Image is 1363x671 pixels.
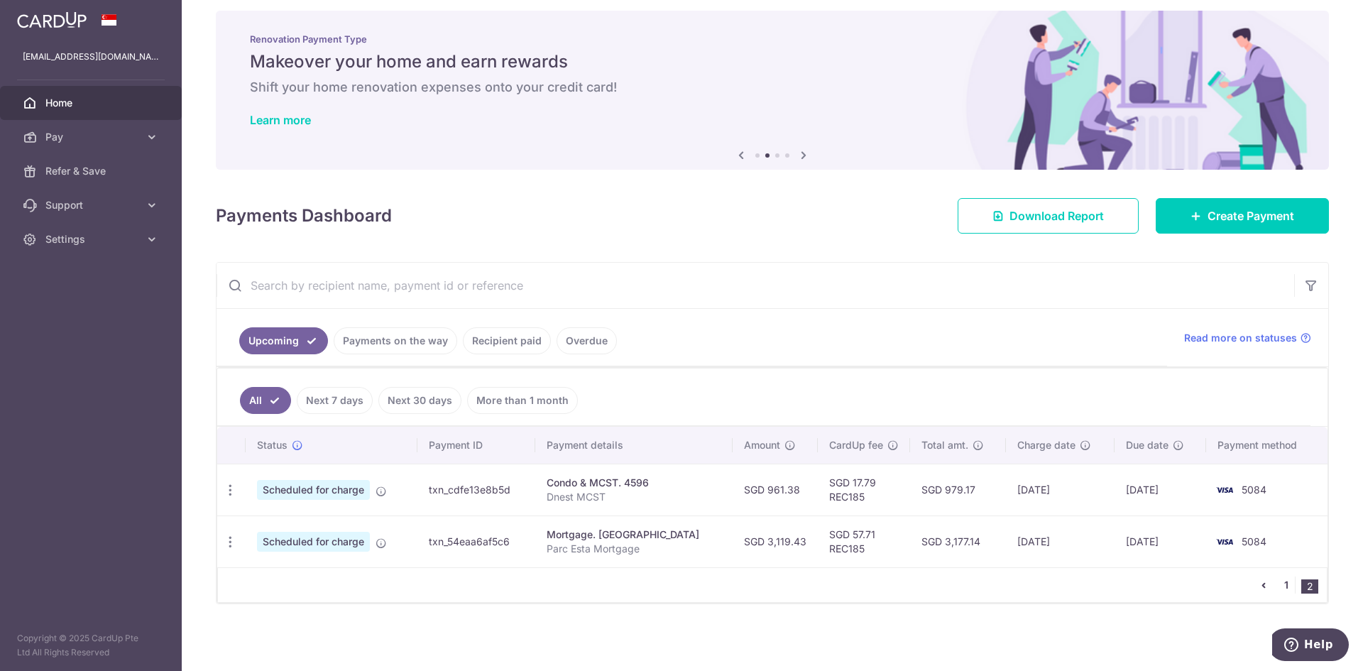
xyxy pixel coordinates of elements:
span: Support [45,198,139,212]
span: Download Report [1009,207,1104,224]
a: Create Payment [1156,198,1329,234]
td: SGD 3,119.43 [733,515,818,567]
img: CardUp [17,11,87,28]
li: 2 [1301,579,1318,594]
a: Next 7 days [297,387,373,414]
h6: Shift your home renovation expenses onto your credit card! [250,79,1295,96]
iframe: Opens a widget where you can find more information [1272,628,1349,664]
td: txn_cdfe13e8b5d [417,464,535,515]
span: Refer & Save [45,164,139,178]
th: Payment ID [417,427,535,464]
span: Read more on statuses [1184,331,1297,345]
p: Dnest MCST [547,490,721,504]
a: More than 1 month [467,387,578,414]
td: SGD 979.17 [910,464,1006,515]
span: Scheduled for charge [257,480,370,500]
td: SGD 17.79 REC185 [818,464,910,515]
div: Mortgage. [GEOGRAPHIC_DATA] [547,528,721,542]
p: [EMAIL_ADDRESS][DOMAIN_NAME] [23,50,159,64]
p: Renovation Payment Type [250,33,1295,45]
a: Read more on statuses [1184,331,1311,345]
a: Overdue [557,327,617,354]
img: Bank Card [1210,533,1239,550]
td: SGD 57.71 REC185 [818,515,910,567]
td: [DATE] [1006,464,1115,515]
span: Amount [744,438,780,452]
a: Learn more [250,113,311,127]
a: All [240,387,291,414]
td: txn_54eaa6af5c6 [417,515,535,567]
h4: Payments Dashboard [216,203,392,229]
a: Download Report [958,198,1139,234]
span: CardUp fee [829,438,883,452]
td: [DATE] [1006,515,1115,567]
td: [DATE] [1115,515,1205,567]
td: SGD 961.38 [733,464,818,515]
span: Settings [45,232,139,246]
a: 1 [1278,577,1295,594]
a: Upcoming [239,327,328,354]
span: Charge date [1017,438,1075,452]
th: Payment details [535,427,733,464]
input: Search by recipient name, payment id or reference [217,263,1294,308]
span: Create Payment [1208,207,1294,224]
a: Payments on the way [334,327,457,354]
img: Renovation banner [216,11,1329,170]
td: [DATE] [1115,464,1205,515]
img: Bank Card [1210,481,1239,498]
span: Status [257,438,288,452]
span: Due date [1126,438,1168,452]
span: 5084 [1242,535,1266,547]
span: 5084 [1242,484,1266,496]
h5: Makeover your home and earn rewards [250,50,1295,73]
nav: pager [1255,568,1327,602]
th: Payment method [1206,427,1328,464]
a: Next 30 days [378,387,461,414]
td: SGD 3,177.14 [910,515,1006,567]
span: Scheduled for charge [257,532,370,552]
span: Home [45,96,139,110]
a: Recipient paid [463,327,551,354]
p: Parc Esta Mortgage [547,542,721,556]
span: Pay [45,130,139,144]
span: Total amt. [921,438,968,452]
div: Condo & MCST. 4596 [547,476,721,490]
